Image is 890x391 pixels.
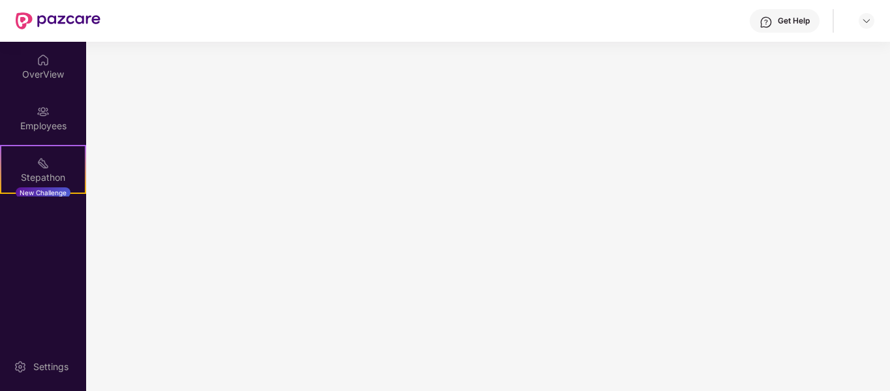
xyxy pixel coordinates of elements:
[760,16,773,29] img: svg+xml;base64,PHN2ZyBpZD0iSGVscC0zMngzMiIgeG1sbnM9Imh0dHA6Ly93d3cudzMub3JnLzIwMDAvc3ZnIiB3aWR0aD...
[778,16,810,26] div: Get Help
[37,54,50,67] img: svg+xml;base64,PHN2ZyBpZD0iSG9tZSIgeG1sbnM9Imh0dHA6Ly93d3cudzMub3JnLzIwMDAvc3ZnIiB3aWR0aD0iMjAiIG...
[37,105,50,118] img: svg+xml;base64,PHN2ZyBpZD0iRW1wbG95ZWVzIiB4bWxucz0iaHR0cDovL3d3dy53My5vcmcvMjAwMC9zdmciIHdpZHRoPS...
[861,16,872,26] img: svg+xml;base64,PHN2ZyBpZD0iRHJvcGRvd24tMzJ4MzIiIHhtbG5zPSJodHRwOi8vd3d3LnczLm9yZy8yMDAwL3N2ZyIgd2...
[16,187,70,198] div: New Challenge
[1,171,85,184] div: Stepathon
[29,360,72,373] div: Settings
[16,12,100,29] img: New Pazcare Logo
[37,157,50,170] img: svg+xml;base64,PHN2ZyB4bWxucz0iaHR0cDovL3d3dy53My5vcmcvMjAwMC9zdmciIHdpZHRoPSIyMSIgaGVpZ2h0PSIyMC...
[14,360,27,373] img: svg+xml;base64,PHN2ZyBpZD0iU2V0dGluZy0yMHgyMCIgeG1sbnM9Imh0dHA6Ly93d3cudzMub3JnLzIwMDAvc3ZnIiB3aW...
